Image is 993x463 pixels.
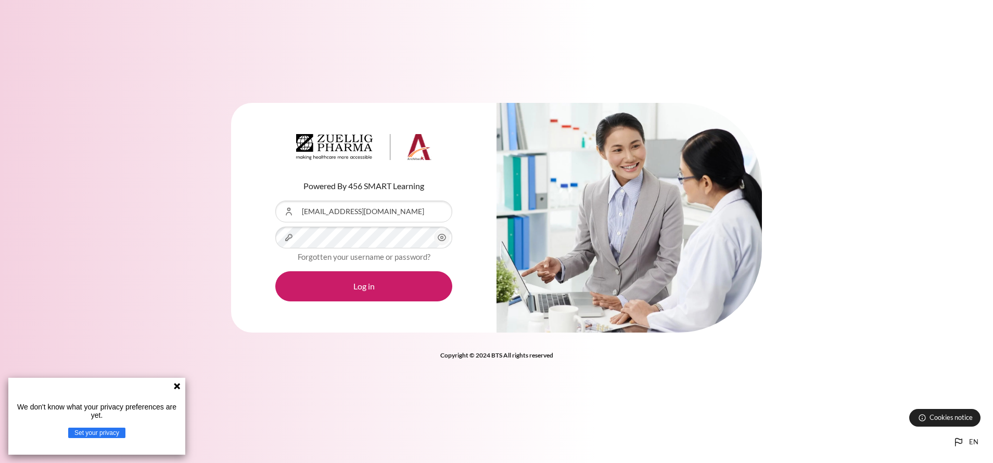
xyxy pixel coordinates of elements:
[275,201,452,222] input: Username or Email Address
[296,134,431,160] img: Architeck
[909,409,981,427] button: Cookies notice
[969,437,978,447] span: en
[68,428,125,438] button: Set your privacy
[275,180,452,192] p: Powered By 456 SMART Learning
[440,351,553,359] strong: Copyright © 2024 BTS All rights reserved
[12,403,181,419] p: We don't know what your privacy preferences are yet.
[298,252,430,261] a: Forgotten your username or password?
[296,134,431,164] a: Architeck
[930,413,973,422] span: Cookies notice
[275,271,452,301] button: Log in
[948,432,983,453] button: Languages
